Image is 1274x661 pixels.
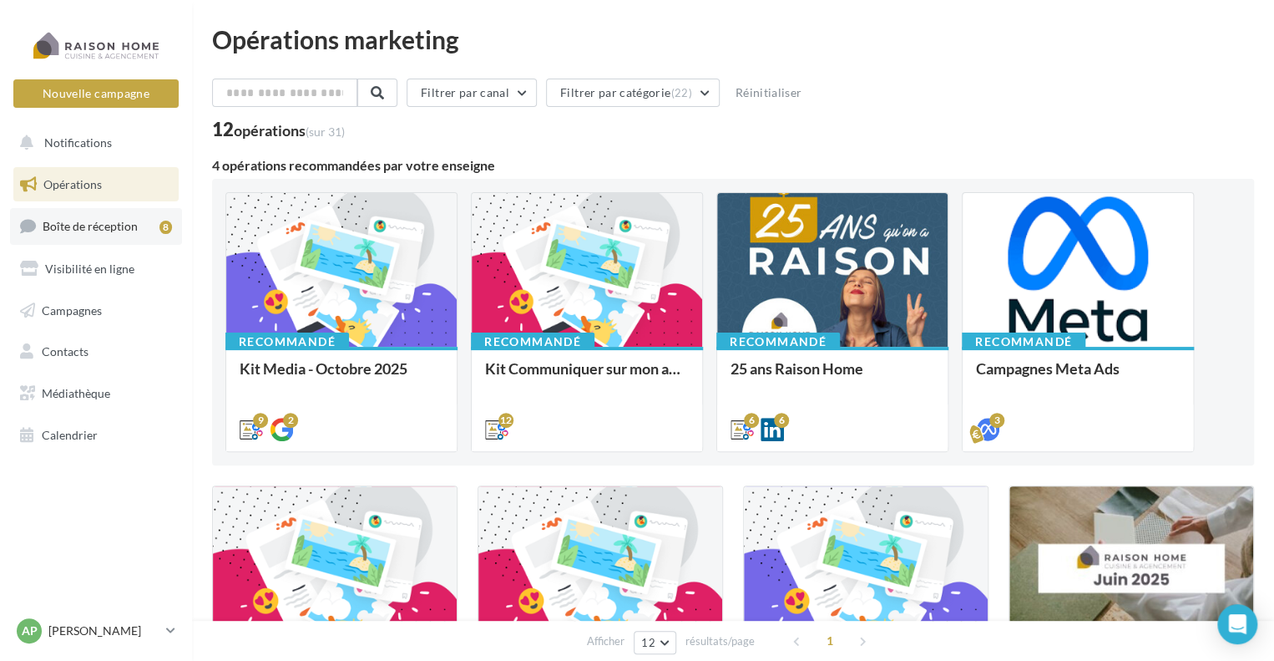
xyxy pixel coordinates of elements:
span: (22) [670,86,691,99]
a: Campagnes [10,293,182,328]
div: 4 opérations recommandées par votre enseigne [212,159,1254,172]
div: 6 [744,413,759,428]
span: Contacts [42,344,88,358]
div: 2 [283,413,298,428]
span: AP [22,623,38,639]
a: Calendrier [10,418,182,453]
button: Notifications [10,125,175,160]
span: Campagnes [42,303,102,317]
span: Boîte de réception [43,219,138,233]
span: Visibilité en ligne [45,262,134,276]
div: Recommandé [471,333,594,351]
div: Kit Communiquer sur mon activité [485,360,689,394]
div: 3 [989,413,1004,428]
div: Recommandé [716,333,840,351]
span: Opérations [43,177,102,191]
a: Contacts [10,334,182,369]
div: 6 [774,413,789,428]
span: (sur 31) [306,125,345,139]
button: Filtrer par canal [407,79,537,107]
span: Notifications [44,135,112,150]
button: Filtrer par catégorie(22) [546,79,720,107]
a: Médiathèque [10,376,182,411]
button: 12 [634,631,676,654]
div: opérations [234,123,345,138]
span: résultats/page [685,633,755,649]
a: Visibilité en ligne [10,252,182,287]
span: Calendrier [42,428,98,442]
div: 8 [159,221,172,234]
button: Nouvelle campagne [13,79,179,108]
span: 12 [641,636,655,649]
span: Médiathèque [42,386,110,400]
div: Recommandé [962,333,1085,351]
div: Campagnes Meta Ads [976,360,1180,394]
div: Opérations marketing [212,27,1254,52]
a: Boîte de réception8 [10,208,182,244]
div: Open Intercom Messenger [1217,604,1257,644]
a: Opérations [10,167,182,202]
a: AP [PERSON_NAME] [13,615,179,647]
p: [PERSON_NAME] [48,623,159,639]
span: 1 [816,628,843,654]
div: 9 [253,413,268,428]
div: Recommandé [225,333,349,351]
div: Kit Media - Octobre 2025 [240,360,443,394]
button: Réinitialiser [729,83,809,103]
span: Afficher [587,633,624,649]
div: 12 [498,413,513,428]
div: 12 [212,120,345,139]
div: 25 ans Raison Home [731,360,934,394]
